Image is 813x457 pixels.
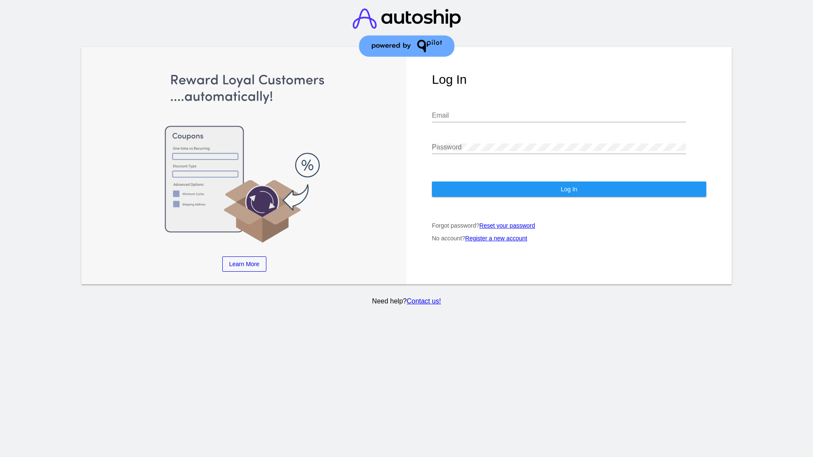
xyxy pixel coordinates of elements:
[561,186,577,193] span: Log In
[432,235,706,242] p: No account?
[406,297,441,305] a: Contact us!
[107,72,382,244] img: Apply Coupons Automatically to Scheduled Orders with QPilot
[229,261,260,267] span: Learn More
[80,297,733,305] p: Need help?
[465,235,527,242] a: Register a new account
[432,182,706,197] button: Log In
[432,72,706,87] h1: Log In
[222,256,266,272] a: Learn More
[479,222,535,229] a: Reset your password
[432,112,686,119] input: Email
[432,222,706,229] p: Forgot password?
